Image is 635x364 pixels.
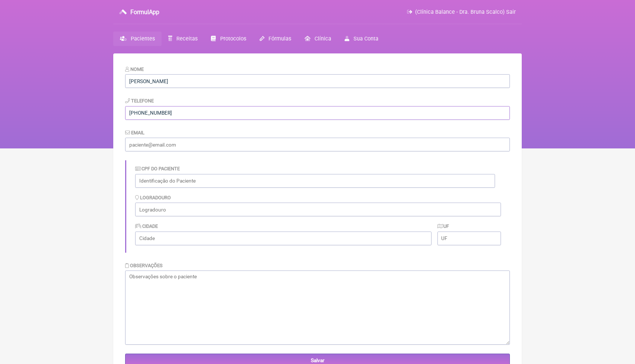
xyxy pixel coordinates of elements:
label: Telefone [125,98,154,104]
span: Clínica [315,36,331,42]
label: Cidade [135,223,158,229]
label: Email [125,130,144,135]
input: Cidade [135,232,432,245]
a: (Clínica Balance - Dra. Bruna Scalco) Sair [407,9,516,15]
input: Logradouro [135,203,501,216]
span: Pacientes [131,36,155,42]
span: Sua Conta [354,36,378,42]
input: paciente@email.com [125,138,510,151]
input: Identificação do Paciente [135,174,495,188]
a: Clínica [298,32,338,46]
span: Protocolos [220,36,246,42]
a: Protocolos [204,32,253,46]
h3: FormulApp [130,9,159,16]
label: Nome [125,66,144,72]
span: Receitas [176,36,198,42]
label: CPF do Paciente [135,166,180,171]
a: Receitas [162,32,204,46]
a: Sua Conta [338,32,385,46]
a: Pacientes [113,32,162,46]
input: UF [437,232,501,245]
span: (Clínica Balance - Dra. Bruna Scalco) Sair [415,9,516,15]
label: Logradouro [135,195,171,200]
span: Fórmulas [268,36,291,42]
label: UF [437,223,449,229]
input: Nome do Paciente [125,74,510,88]
label: Observações [125,263,163,268]
input: 21 9124 2137 [125,106,510,120]
a: Fórmulas [253,32,298,46]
